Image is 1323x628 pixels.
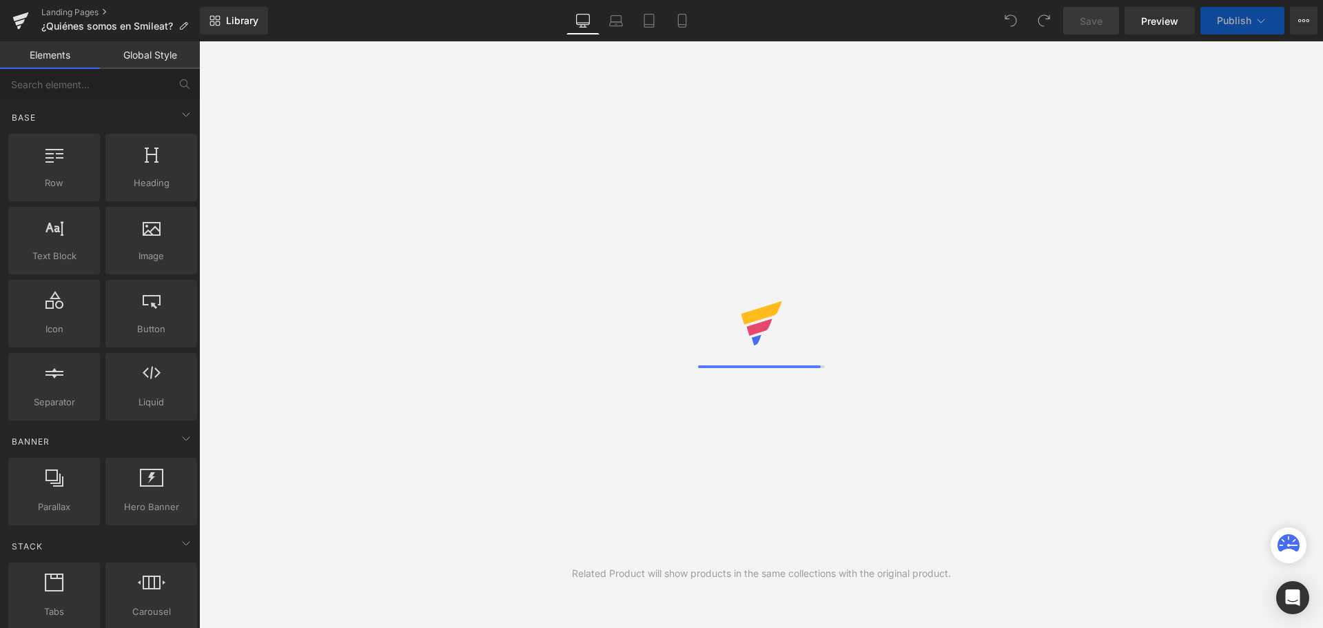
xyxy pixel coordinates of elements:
div: Open Intercom Messenger [1276,581,1309,614]
a: New Library [200,7,268,34]
button: Redo [1030,7,1058,34]
span: Carousel [110,605,193,619]
span: Save [1080,14,1102,28]
span: Base [10,111,37,124]
a: Desktop [566,7,599,34]
span: Icon [12,322,96,336]
span: Text Block [12,249,96,263]
span: Parallax [12,500,96,514]
span: Heading [110,176,193,190]
a: Global Style [100,41,200,69]
span: Separator [12,395,96,409]
a: Tablet [633,7,666,34]
button: More [1290,7,1317,34]
span: Tabs [12,605,96,619]
button: Undo [997,7,1025,34]
span: Banner [10,435,51,448]
span: Hero Banner [110,500,193,514]
div: Related Product will show products in the same collections with the original product. [572,566,951,581]
span: Preview [1141,14,1178,28]
a: Preview [1125,7,1195,34]
span: Liquid [110,395,193,409]
span: Stack [10,540,44,553]
a: Laptop [599,7,633,34]
span: Library [226,14,258,27]
span: Publish [1217,15,1251,26]
span: Button [110,322,193,336]
a: Landing Pages [41,7,200,18]
span: Image [110,249,193,263]
a: Mobile [666,7,699,34]
span: Row [12,176,96,190]
button: Publish [1200,7,1284,34]
span: ¿Quiénes somos en Smileat? [41,21,173,32]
